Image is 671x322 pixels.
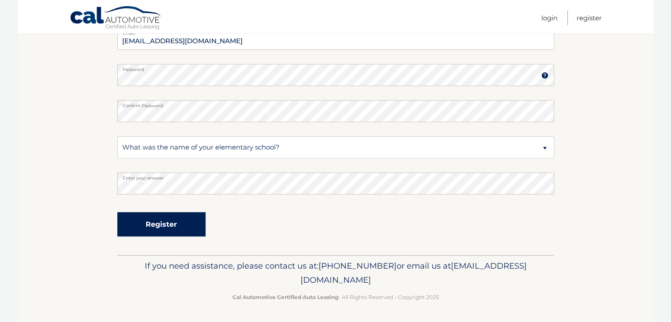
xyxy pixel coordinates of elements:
label: Password [117,64,554,71]
label: Enter your answer [117,172,554,180]
a: Login [541,11,558,25]
p: - All Rights Reserved - Copyright 2025 [123,292,548,302]
span: [EMAIL_ADDRESS][DOMAIN_NAME] [300,261,527,285]
label: Confirm Password [117,100,554,107]
span: [PHONE_NUMBER] [319,261,397,271]
strong: Cal Automotive Certified Auto Leasing [232,294,338,300]
img: tooltip.svg [541,72,548,79]
a: Cal Automotive [70,6,162,31]
input: Email [117,28,554,50]
a: Register [577,11,602,25]
p: If you need assistance, please contact us at: or email us at [123,259,548,287]
button: Register [117,212,206,236]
